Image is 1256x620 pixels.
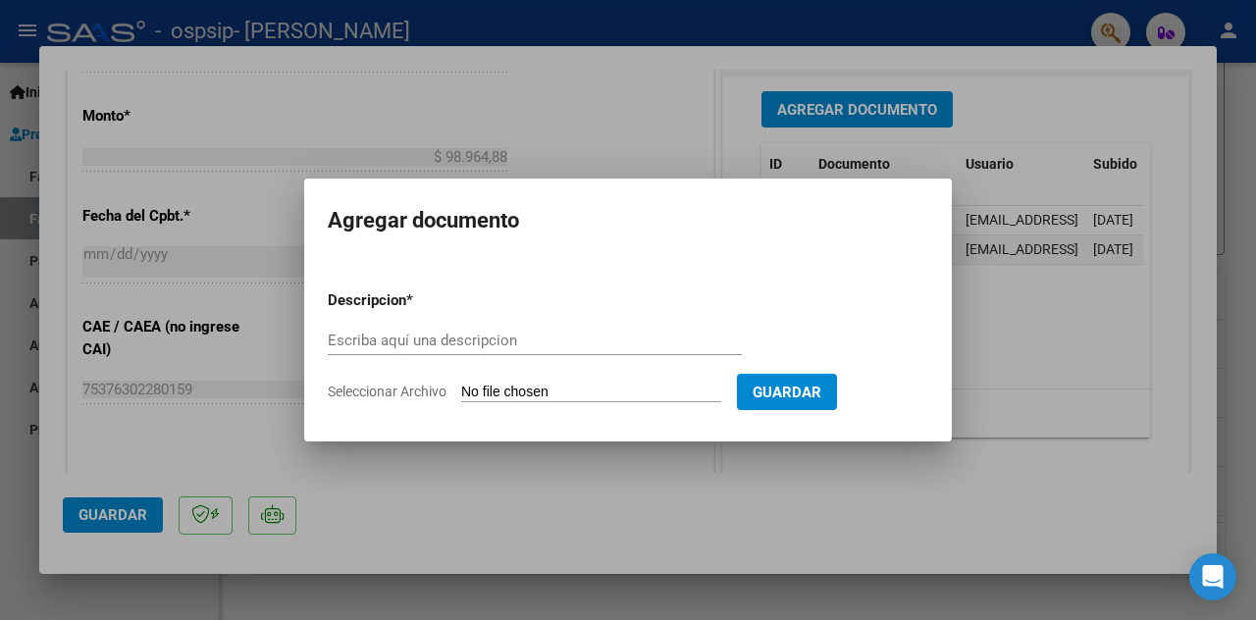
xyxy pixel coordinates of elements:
[1189,553,1236,600] div: Open Intercom Messenger
[328,384,446,399] span: Seleccionar Archivo
[737,374,837,410] button: Guardar
[328,289,508,312] p: Descripcion
[753,384,821,401] span: Guardar
[328,202,928,239] h2: Agregar documento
